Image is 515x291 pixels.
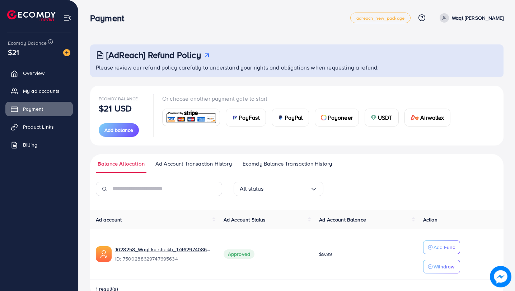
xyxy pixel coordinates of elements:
p: Please review our refund policy carefully to understand your rights and obligations when requesti... [96,63,499,72]
img: image [63,49,70,56]
div: <span class='underline'>1028258_Waqt ka sheikh_1746297408644</span></br>7500288629747695634 [115,246,212,262]
button: Add Fund [423,240,460,254]
img: card [165,110,217,125]
a: cardUSDT [365,109,399,127]
span: PayPal [285,113,303,122]
span: Balance Allocation [98,160,145,168]
span: Ad Account Transaction History [155,160,232,168]
span: Ecomdy Balance Transaction History [243,160,332,168]
a: cardPayPal [272,109,309,127]
button: Add balance [99,123,139,137]
img: image [490,266,511,287]
a: 1028258_Waqt ka sheikh_1746297408644 [115,246,212,253]
span: Ecomdy Balance [99,96,138,102]
span: ID: 7500288629747695634 [115,255,212,262]
span: Billing [23,141,37,148]
span: Ecomdy Balance [8,39,47,47]
input: Search for option [264,183,310,194]
a: Billing [5,138,73,152]
img: card [321,115,327,120]
img: card [371,115,376,120]
span: Ad account [96,216,122,223]
span: Airwallex [420,113,444,122]
span: PayFast [239,113,260,122]
span: Add balance [104,127,133,134]
img: card [411,115,419,120]
a: adreach_new_package [350,13,411,23]
img: ic-ads-acc.e4c84228.svg [96,246,112,262]
a: Overview [5,66,73,80]
h3: Payment [90,13,130,23]
span: $9.99 [319,251,332,258]
p: Add Fund [434,243,455,252]
a: Product Links [5,120,73,134]
span: Product Links [23,123,54,130]
div: Search for option [234,182,323,196]
span: Payoneer [328,113,353,122]
img: card [278,115,284,120]
button: Withdraw [423,260,460,273]
p: $21 USD [99,104,132,113]
p: Withdraw [434,262,454,271]
span: All status [240,183,264,194]
a: Waqt [PERSON_NAME] [437,13,504,23]
span: Ad Account Status [224,216,266,223]
a: card [162,109,220,126]
h3: [AdReach] Refund Policy [106,50,201,60]
span: My ad accounts [23,87,60,95]
span: Approved [224,249,254,259]
span: USDT [378,113,393,122]
a: cardPayoneer [315,109,359,127]
a: cardPayFast [226,109,266,127]
span: Overview [23,70,45,77]
span: Payment [23,105,43,113]
p: Waqt [PERSON_NAME] [452,14,504,22]
img: menu [63,14,71,22]
span: Action [423,216,437,223]
a: Payment [5,102,73,116]
span: Ad Account Balance [319,216,366,223]
img: card [232,115,238,120]
a: My ad accounts [5,84,73,98]
span: $21 [8,47,19,57]
p: Or choose another payment gate to start [162,94,456,103]
img: logo [7,10,56,21]
a: cardAirwallex [404,109,450,127]
span: adreach_new_package [356,16,404,20]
